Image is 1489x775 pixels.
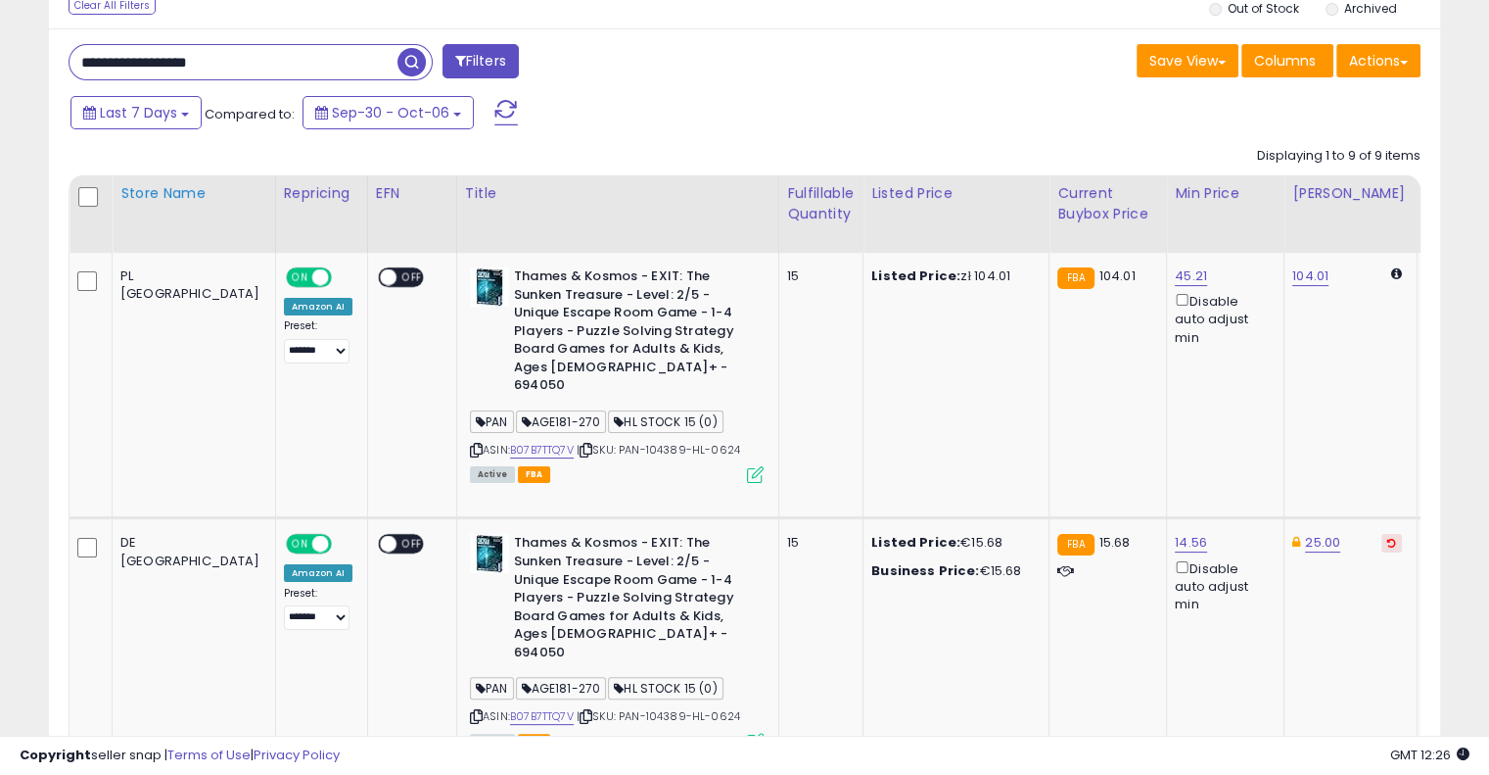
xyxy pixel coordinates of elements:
div: ASIN: [470,267,764,481]
div: seller snap | | [20,747,340,765]
span: Columns [1254,51,1316,71]
span: ON [288,536,312,553]
div: [PERSON_NAME] [1292,183,1409,204]
div: Disable auto adjust min [1175,557,1269,614]
strong: Copyright [20,746,91,764]
span: FBA [518,466,551,483]
span: OFF [396,269,428,286]
a: 45.21 [1175,266,1207,286]
div: Listed Price [871,183,1041,204]
div: €15.68 [871,562,1034,580]
a: Terms of Use [167,746,251,764]
span: All listings currently available for purchase on Amazon [470,466,515,483]
a: B07B7TTQ7V [510,442,574,459]
button: Filters [442,44,519,78]
b: Business Price: [871,561,979,580]
div: EFN [376,183,448,204]
div: Preset: [284,319,352,363]
div: Amazon AI [284,298,352,315]
div: 15 [787,534,848,552]
div: PL [GEOGRAPHIC_DATA] [120,267,260,303]
div: DE [GEOGRAPHIC_DATA] [120,534,260,569]
div: Amazon AI [284,564,352,582]
div: Preset: [284,587,352,631]
a: Privacy Policy [254,746,340,764]
span: 104.01 [1099,266,1136,285]
div: Displaying 1 to 9 of 9 items [1257,147,1420,166]
span: HL STOCK 15 (0) [608,677,722,700]
div: 15 [787,267,848,285]
button: Last 7 Days [70,96,202,129]
span: OFF [328,536,359,553]
span: OFF [396,536,428,553]
img: 51QtLGEg8-L._SL40_.jpg [470,534,509,573]
button: Sep-30 - Oct-06 [302,96,474,129]
span: HL STOCK 15 (0) [608,411,722,433]
img: 51QtLGEg8-L._SL40_.jpg [470,267,509,307]
span: Sep-30 - Oct-06 [332,103,449,122]
span: | SKU: PAN-104389-HL-0624 [577,442,740,458]
span: | SKU: PAN-104389-HL-0624 [577,708,740,724]
div: Title [465,183,770,204]
b: Listed Price: [871,533,960,552]
div: Min Price [1175,183,1276,204]
b: Listed Price: [871,266,960,285]
a: 25.00 [1305,533,1340,553]
div: Disable auto adjust min [1175,290,1269,347]
div: Fulfillable Quantity [787,183,855,224]
span: 2025-10-14 12:26 GMT [1390,746,1469,764]
small: FBA [1057,267,1093,289]
small: FBA [1057,534,1093,556]
span: Last 7 Days [100,103,177,122]
div: €15.68 [871,534,1034,552]
span: AGE181-270 [516,411,607,433]
span: Compared to: [205,105,295,123]
div: Current Buybox Price [1057,183,1158,224]
div: Store Name [120,183,267,204]
b: Thames & Kosmos - EXIT: The Sunken Treasure - Level: 2/5 - Unique Escape Room Game - 1-4 Players ... [514,534,752,666]
a: B07B7TTQ7V [510,708,574,725]
span: PAN [470,411,514,433]
span: AGE181-270 [516,677,607,700]
span: 15.68 [1099,533,1131,552]
span: ON [288,269,312,286]
span: PAN [470,677,514,700]
div: Repricing [284,183,359,204]
button: Columns [1241,44,1333,77]
span: OFF [328,269,359,286]
a: 104.01 [1292,266,1328,286]
b: Thames & Kosmos - EXIT: The Sunken Treasure - Level: 2/5 - Unique Escape Room Game - 1-4 Players ... [514,267,752,400]
a: 14.56 [1175,533,1207,553]
button: Actions [1336,44,1420,77]
div: zł 104.01 [871,267,1034,285]
button: Save View [1137,44,1238,77]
